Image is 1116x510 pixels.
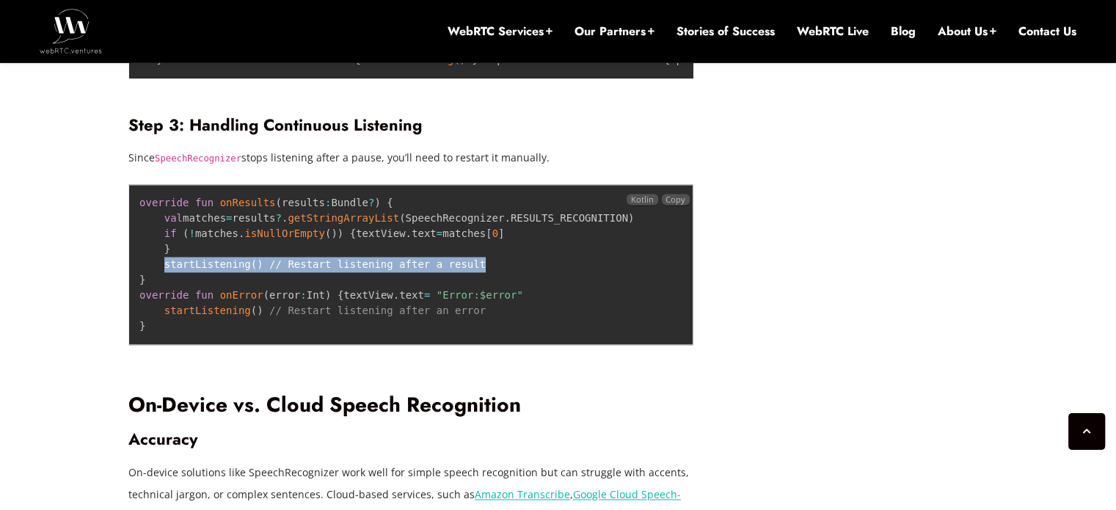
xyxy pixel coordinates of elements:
span: . [231,54,237,65]
a: Blog [891,23,916,40]
span: ) [331,227,337,239]
span: ( [263,289,269,301]
span: val [164,212,183,224]
span: "Error: " [437,289,523,301]
a: About Us [938,23,996,40]
span: . [238,227,244,239]
span: { [387,197,393,208]
span: fun [195,289,214,301]
span: } [472,54,478,65]
span: ) [628,212,634,224]
code: results Bundle matches results SpeechRecognizer RESULTS_RECOGNITION matches textView text matches... [139,197,634,332]
span: ( [325,227,331,239]
span: . [393,289,399,301]
h3: Accuracy [128,429,693,449]
span: ) [374,197,380,208]
span: ( [251,305,257,316]
span: ( [275,197,281,208]
span: [ [486,227,492,239]
span: isNullOrEmpty [244,227,325,239]
img: WebRTC.ventures [40,9,102,53]
span: Kotlin [627,194,657,205]
span: } [156,54,162,65]
a: Our Partners [575,23,654,40]
p: Since stops listening after a pause, you’ll need to restart it manually. [128,147,693,169]
span: onResults [220,197,276,208]
span: ) [257,305,263,316]
span: ? [368,197,374,208]
span: } [139,274,145,285]
span: ( [399,212,405,224]
span: setOnClickListener [547,54,658,65]
span: ) [460,54,466,65]
span: $error [480,289,517,301]
span: ) [325,289,331,301]
span: fun [195,197,214,208]
span: 0 [492,227,498,239]
span: startListening [367,54,453,65]
span: onError [220,289,263,301]
span: = [437,227,442,239]
h2: On-Device vs. Cloud Speech Recognition [128,393,693,418]
a: Amazon Transcribe [475,487,570,501]
span: ) [257,258,263,270]
span: Copy [665,194,685,205]
span: override [139,289,189,301]
span: ( [183,227,189,239]
span: ( [251,258,257,270]
span: ] [498,227,504,239]
h3: Step 3: Handling Continuous Listening [128,115,693,135]
span: : [325,197,331,208]
span: ) [338,227,343,239]
span: startListening [164,258,251,270]
span: } [164,243,170,255]
a: Contact Us [1018,23,1076,40]
code: SpeechRecognizer [155,153,241,164]
a: WebRTC Services [448,23,552,40]
a: WebRTC Live [797,23,869,40]
span: { [338,289,343,301]
span: = [424,289,430,301]
span: = [226,212,232,224]
span: if [164,227,177,239]
span: . [282,212,288,224]
span: . [504,212,510,224]
span: . [540,54,546,65]
span: // Restart listening after a result [269,258,486,270]
span: ! [189,227,194,239]
span: : [300,289,306,301]
span: } [139,320,145,332]
span: { [664,54,670,65]
span: { [354,54,360,65]
span: { [350,227,356,239]
span: getStringArrayList [288,212,399,224]
span: override [139,197,189,208]
a: Stories of Success [676,23,775,40]
span: ? [275,212,281,224]
span: startListening [164,305,251,316]
button: Copy [662,194,690,205]
span: // Restart listening after an error [269,305,486,316]
span: setOnClickListener [237,54,349,65]
span: ( [453,54,459,65]
span: . [406,227,412,239]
